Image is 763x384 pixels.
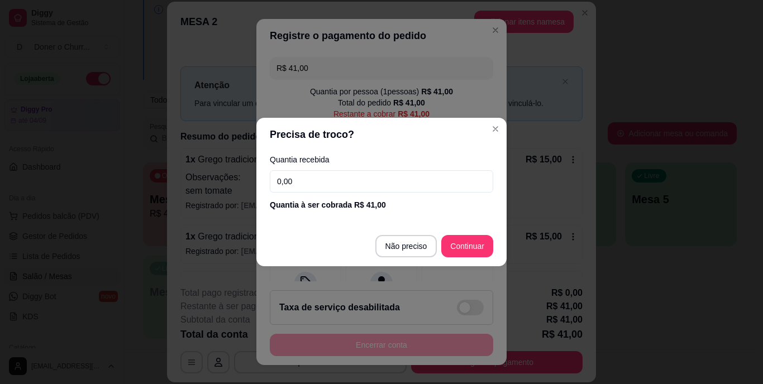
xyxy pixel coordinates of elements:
[441,235,493,257] button: Continuar
[270,156,493,164] label: Quantia recebida
[256,118,507,151] header: Precisa de troco?
[270,199,493,210] div: Quantia à ser cobrada R$ 41,00
[375,235,437,257] button: Não preciso
[487,120,504,138] button: Close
